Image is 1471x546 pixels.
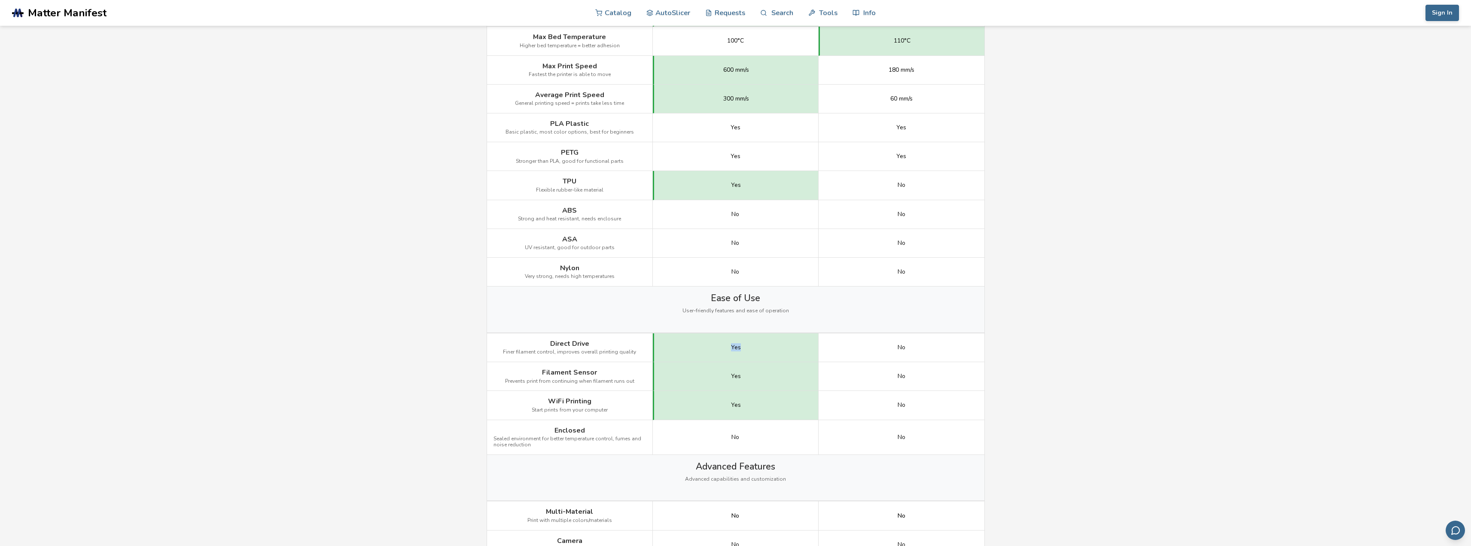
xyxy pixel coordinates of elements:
[898,512,905,519] div: No
[731,153,740,160] span: Yes
[527,518,612,524] span: Print with multiple colors/materials
[562,207,577,214] span: ABS
[898,240,905,247] span: No
[896,153,906,160] span: Yes
[515,101,624,107] span: General printing speed = prints take less time
[550,340,589,348] span: Direct Drive
[898,402,905,409] span: No
[536,187,603,193] span: Flexible rubber-like material
[889,67,914,73] span: 180 mm/s
[548,397,591,405] span: WiFi Printing
[546,508,593,515] span: Multi-Material
[731,402,741,409] span: Yes
[550,120,589,128] span: PLA Plastic
[896,124,906,131] span: Yes
[731,211,739,218] span: No
[1446,521,1465,540] button: Send feedback via email
[554,427,585,434] span: Enclosed
[731,182,741,189] span: Yes
[727,37,744,44] span: 100°C
[898,211,905,218] span: No
[533,33,606,41] span: Max Bed Temperature
[1425,5,1459,21] button: Sign In
[731,344,741,351] span: Yes
[723,95,749,102] span: 300 mm/s
[557,537,582,545] span: Camera
[493,436,646,448] span: Sealed environment for better temperature control, fumes and noise reduction
[506,129,634,135] span: Basic plastic, most color options, best for beginners
[898,268,905,275] span: No
[535,91,604,99] span: Average Print Speed
[505,378,634,384] span: Prevents print from continuing when filament runs out
[685,476,786,482] span: Advanced capabilities and customization
[529,72,611,78] span: Fastest the printer is able to move
[562,235,577,243] span: ASA
[731,373,741,380] span: Yes
[560,264,579,272] span: Nylon
[898,344,905,351] span: No
[516,159,624,165] span: Stronger than PLA, good for functional parts
[890,95,913,102] span: 60 mm/s
[561,149,579,156] span: PETG
[525,245,615,251] span: UV resistant, good for outdoor parts
[520,43,620,49] span: Higher bed temperature = better adhesion
[731,268,739,275] span: No
[518,216,621,222] span: Strong and heat resistant, needs enclosure
[28,7,107,19] span: Matter Manifest
[898,373,905,380] span: No
[542,369,597,376] span: Filament Sensor
[682,308,789,314] span: User-friendly features and ease of operation
[731,240,739,247] span: No
[525,274,615,280] span: Very strong, needs high temperatures
[723,67,749,73] span: 600 mm/s
[503,349,636,355] span: Finer filament control, improves overall printing quality
[898,182,905,189] span: No
[731,434,739,441] span: No
[711,293,760,303] span: Ease of Use
[532,407,608,413] span: Start prints from your computer
[696,461,775,472] span: Advanced Features
[563,177,576,185] span: TPU
[898,434,905,441] span: No
[731,124,740,131] span: Yes
[542,62,597,70] span: Max Print Speed
[731,512,739,519] div: No
[894,37,911,44] span: 110°C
